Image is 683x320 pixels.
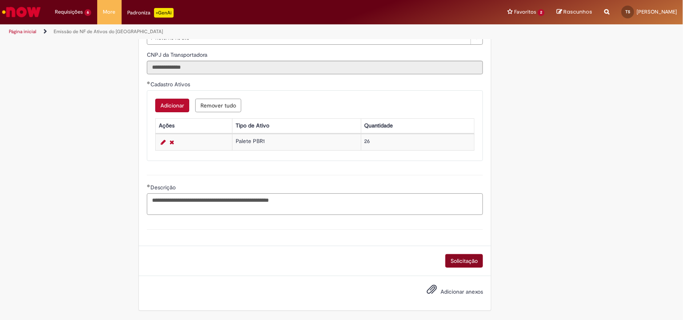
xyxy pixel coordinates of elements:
span: 2 [538,9,545,16]
img: ServiceNow [1,4,42,20]
span: Descrição [150,184,177,191]
span: Adicionar anexos [441,288,483,295]
span: [PERSON_NAME] [637,8,677,15]
button: Remove all rows for Cadastro Ativos [195,99,241,112]
button: Add a row for Cadastro Ativos [155,99,189,112]
a: Editar Linha 1 [159,137,168,147]
th: Quantidade [361,118,475,133]
span: Cadastro Ativos [150,81,192,88]
span: Somente leitura - CNPJ da Transportadora [147,51,209,58]
span: Obrigatório Preenchido [147,184,150,187]
td: Palete PBR1 [232,134,361,150]
th: Ações [156,118,232,133]
th: Tipo de Ativo [232,118,361,133]
span: TS [625,9,630,14]
button: Solicitação [445,254,483,268]
div: Padroniza [128,8,174,18]
span: Favoritos [514,8,536,16]
span: Requisições [55,8,83,16]
a: Rascunhos [557,8,592,16]
button: Adicionar anexos [425,282,439,300]
span: Rascunhos [563,8,592,16]
a: Remover linha 1 [168,137,176,147]
span: 6 [84,9,91,16]
p: +GenAi [154,8,174,18]
input: CNPJ da Transportadora [147,61,483,74]
textarea: Descrição [147,193,483,215]
td: 26 [361,134,475,150]
a: Página inicial [9,28,36,35]
ul: Trilhas de página [6,24,449,39]
span: More [103,8,116,16]
a: Emissão de NF de Ativos do [GEOGRAPHIC_DATA] [54,28,163,35]
span: Obrigatório Preenchido [147,81,150,84]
